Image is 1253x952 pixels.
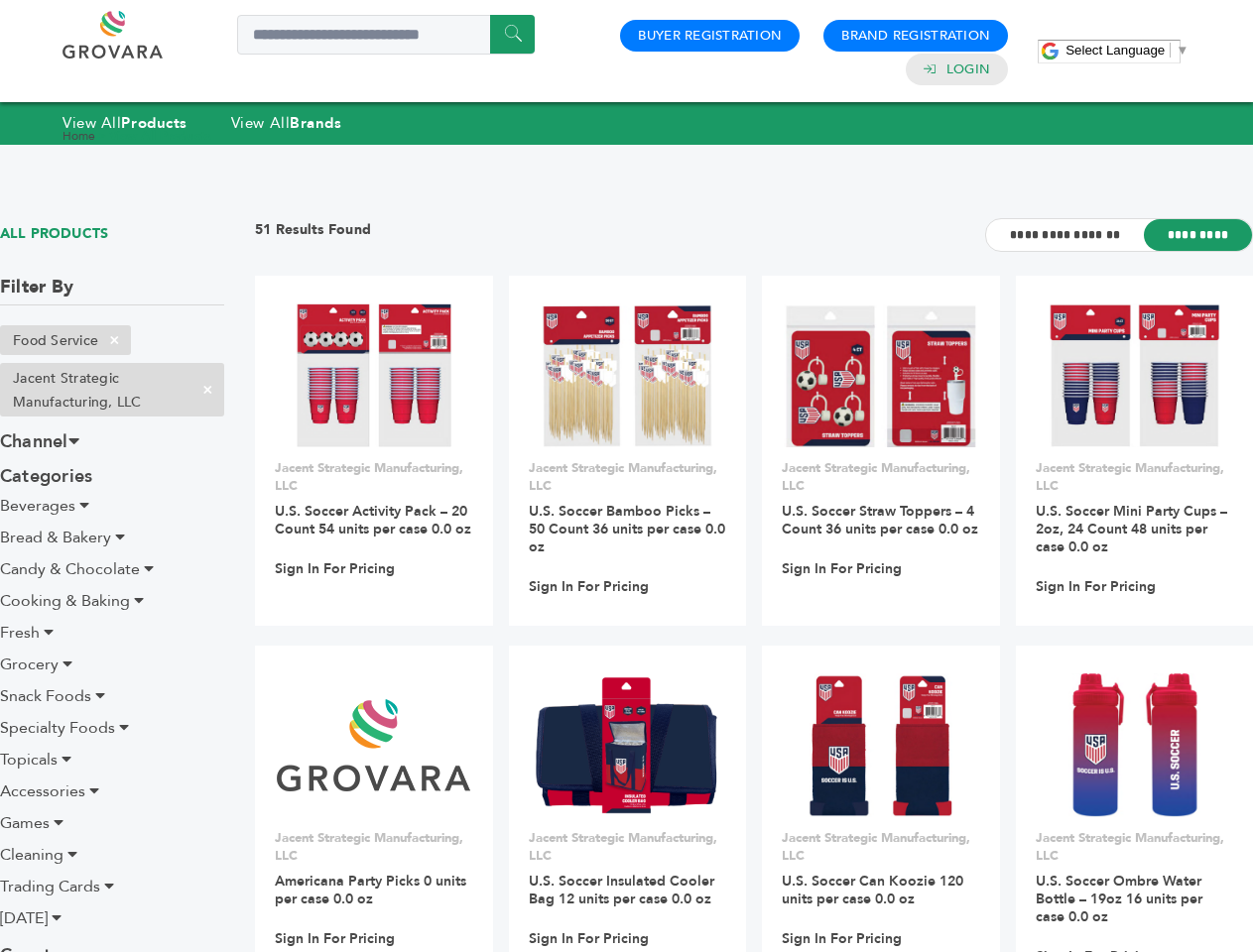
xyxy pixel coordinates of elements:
a: Sign In For Pricing [275,930,395,948]
a: U.S. Soccer Ombre Water Bottle – 19oz 16 units per case 0.0 oz [1036,872,1202,926]
span: × [98,328,131,352]
a: Home [63,128,95,144]
p: Jacent Strategic Manufacturing, LLC [782,829,980,865]
a: Sign In For Pricing [275,560,395,578]
a: U.S. Soccer Insulated Cooler Bag 12 units per case 0.0 oz [529,872,714,908]
p: Jacent Strategic Manufacturing, LLC [1036,829,1234,865]
a: Brand Registration [841,27,990,45]
input: Search a product or brand... [237,15,535,55]
p: Jacent Strategic Manufacturing, LLC [275,829,473,865]
img: Americana Party Picks 0 units per case 0.0 oz [277,699,470,791]
h3: 51 Results Found [255,220,371,251]
span: > [98,128,106,144]
a: Sign In For Pricing [782,930,902,948]
p: Jacent Strategic Manufacturing, LLC [529,829,727,865]
a: U.S. Soccer Bamboo Picks – 50 Count 36 units per case 0.0 oz [529,502,725,556]
a: Americana Party Picks 0 units per case 0.0 oz [275,872,466,908]
a: U.S. Soccer Mini Party Cups – 2oz, 24 Count 48 units per case 0.0 oz [1036,502,1227,556]
a: U.S. Soccer Straw Toppers – 4 Count 36 units per case 0.0 oz [782,502,978,538]
a: Sign In For Pricing [1036,578,1156,596]
a: Buyer Registration [638,27,782,45]
a: Sign In For Pricing [529,930,649,948]
span: ​ [1170,43,1171,58]
a: Sign In For Pricing [782,560,902,578]
span: Select Language [1065,43,1165,58]
img: U.S. Soccer Ombre Water Bottle – 19oz 16 units per case 0.0 oz [1068,673,1200,816]
span: ▼ [1176,43,1189,58]
a: Sign In For Pricing [529,578,649,596]
a: Select Language​ [1065,43,1189,58]
img: U.S. Soccer Mini Party Cups – 2oz, 24 Count 48 units per case 0.0 oz [1049,303,1220,446]
p: Jacent Strategic Manufacturing, LLC [275,459,473,495]
p: Jacent Strategic Manufacturing, LLC [782,459,980,495]
img: U.S. Soccer Straw Toppers – 4 Count 36 units per case 0.0 oz [784,303,977,446]
span: × [191,378,224,402]
a: U.S. Soccer Can Koozie 120 units per case 0.0 oz [782,872,963,908]
img: U.S. Soccer Bamboo Picks – 50 Count 36 units per case 0.0 oz [542,303,712,446]
a: View All Products [109,128,211,144]
img: U.S. Soccer Activity Pack – 20 Count 54 units per case 0.0 oz [296,303,451,446]
p: Jacent Strategic Manufacturing, LLC [529,459,727,495]
a: U.S. Soccer Activity Pack – 20 Count 54 units per case 0.0 oz [275,502,471,538]
img: U.S. Soccer Insulated Cooler Bag 12 units per case 0.0 oz [533,673,721,816]
a: Login [946,60,990,78]
img: U.S. Soccer Can Koozie 120 units per case 0.0 oz [809,673,952,816]
p: Jacent Strategic Manufacturing, LLC [1036,459,1234,495]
